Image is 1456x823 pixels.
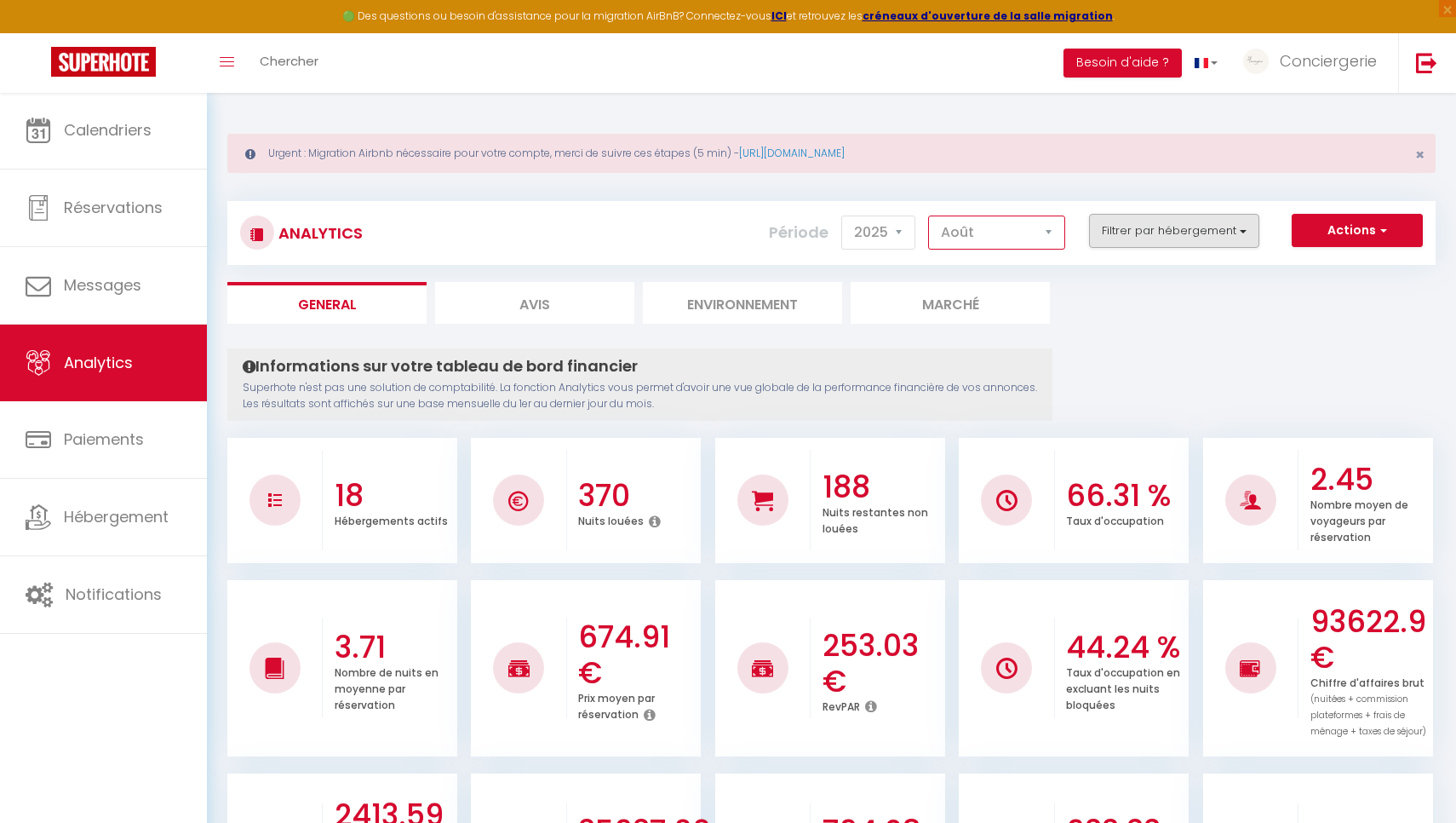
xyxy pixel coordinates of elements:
span: Hébergement [64,506,169,527]
a: [URL][DOMAIN_NAME] [739,146,845,160]
a: créneaux d'ouverture de la salle migration [863,9,1113,23]
img: Super Booking [51,47,156,77]
p: Taux d'occupation [1066,510,1164,528]
p: Chiffre d'affaires brut [1310,672,1426,739]
span: Calendriers [64,119,152,141]
p: Superhote n'est pas une solution de comptabilité. La fonction Analytics vous permet d'avoir une v... [243,380,1037,412]
h3: 188 [823,469,941,505]
h4: Informations sur votre tableau de bord financier [243,357,1037,376]
li: Environnement [643,282,842,324]
button: Filtrer par hébergement [1089,214,1259,248]
button: Besoin d'aide ? [1063,49,1182,78]
p: Nuits restantes non louées [823,502,928,536]
h3: Analytics [274,214,363,252]
img: NO IMAGE [1240,658,1261,678]
button: Ouvrir le widget de chat LiveChat [14,7,65,58]
img: NO IMAGE [996,658,1017,679]
button: Close [1415,147,1424,163]
p: Nombre de nuits en moyenne par réservation [335,662,439,712]
p: RevPAR [823,696,860,714]
h3: 253.03 € [823,628,941,699]
span: Conciergerie [1280,50,1377,72]
span: Messages [64,274,141,296]
span: Chercher [260,52,318,70]
h3: 93622.9 € [1310,604,1429,676]
p: Nuits louées [578,510,644,528]
li: Avis [435,282,634,324]
span: Notifications [66,584,162,605]
span: Paiements [64,429,144,450]
span: Analytics [64,352,133,373]
button: Actions [1292,214,1423,248]
h3: 66.31 % [1066,478,1184,514]
img: logout [1416,52,1437,73]
p: Taux d'occupation en excluant les nuits bloquées [1066,662,1180,712]
h3: 44.24 % [1066,630,1184,665]
p: Hébergements actifs [335,510,448,528]
h3: 370 [578,478,696,514]
a: ... Conciergerie [1230,33,1398,93]
h3: 674.91 € [578,619,696,691]
img: ... [1243,49,1269,74]
h3: 18 [335,478,453,514]
iframe: Chat [1384,746,1443,810]
li: General [227,282,427,324]
span: × [1415,144,1424,165]
h3: 2.45 [1310,462,1429,498]
img: NO IMAGE [268,493,282,507]
p: Prix moyen par réservation [578,688,655,722]
span: (nuitées + commission plateformes + frais de ménage + taxes de séjour) [1310,693,1426,738]
h3: 3.71 [335,630,453,665]
li: Marché [851,282,1050,324]
label: Période [769,214,828,251]
p: Nombre moyen de voyageurs par réservation [1310,494,1408,544]
a: Chercher [247,33,331,93]
div: Urgent : Migration Airbnb nécessaire pour votre compte, merci de suivre ces étapes (5 min) - [227,134,1436,173]
span: Réservations [64,197,163,218]
a: ICI [771,9,787,23]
